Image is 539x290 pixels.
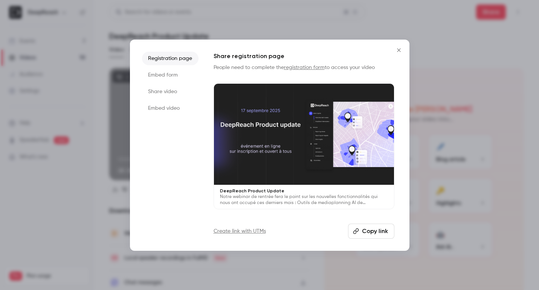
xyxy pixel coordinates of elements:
[214,64,394,71] p: People need to complete the to access your video
[284,65,325,70] a: registration form
[391,43,406,58] button: Close
[142,85,198,98] li: Share video
[142,68,198,82] li: Embed form
[142,52,198,65] li: Registration page
[214,83,394,210] a: DeepReach Product UpdateNotre webinar de rentrée fera le point sur les nouvelles fonctionnalités ...
[142,101,198,115] li: Embed video
[214,227,266,235] a: Create link with UTMs
[214,52,394,61] h1: Share registration page
[348,224,394,239] button: Copy link
[220,194,388,206] p: Notre webinar de rentrée fera le point sur les nouvelles fonctionnalités qui nous ont occupé ces ...
[220,188,388,194] p: DeepReach Product Update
